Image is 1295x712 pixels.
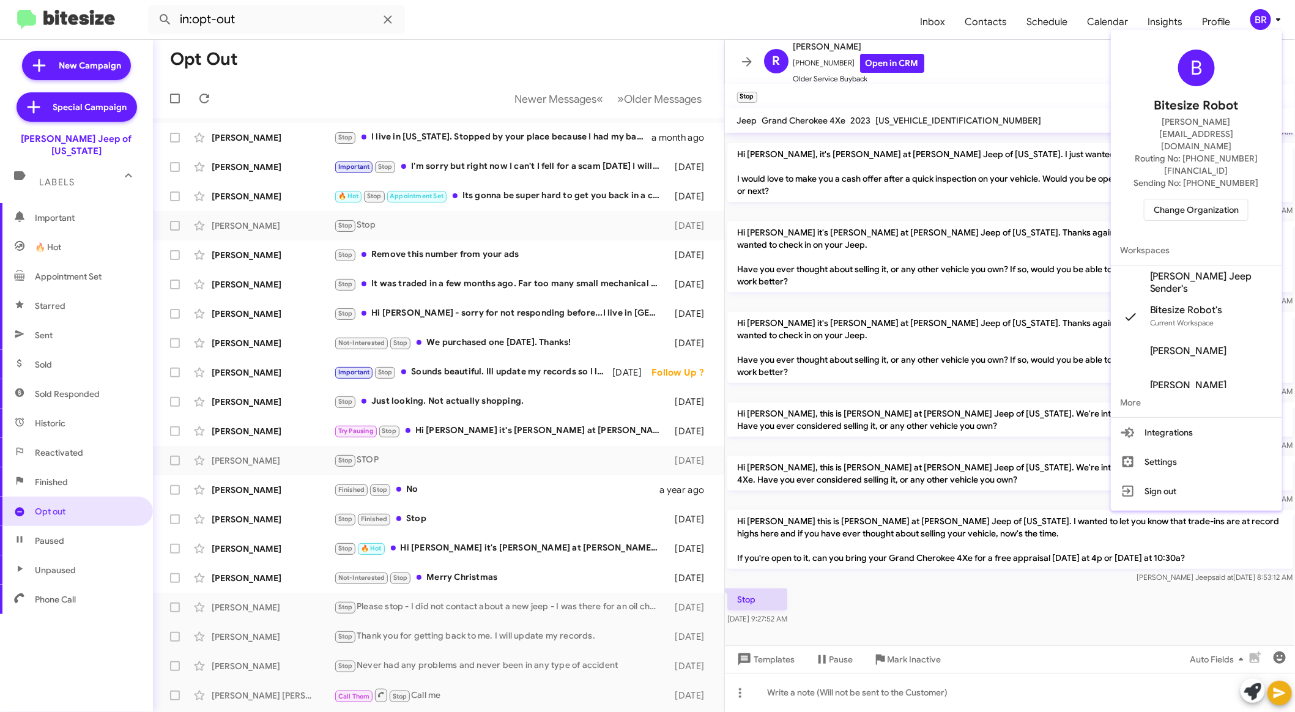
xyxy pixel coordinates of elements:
span: [PERSON_NAME] [1150,345,1227,357]
span: More [1111,388,1282,417]
span: Bitesize Robot's [1150,304,1223,316]
button: Change Organization [1144,199,1249,221]
button: Sign out [1111,477,1282,506]
span: Current Workspace [1150,318,1214,327]
span: Bitesize Robot [1154,96,1239,116]
button: Settings [1111,447,1282,477]
span: Change Organization [1154,199,1239,220]
span: [PERSON_NAME] [1150,379,1227,391]
div: B [1178,50,1215,86]
span: Sending No: [PHONE_NUMBER] [1134,177,1259,189]
span: Routing No: [PHONE_NUMBER][FINANCIAL_ID] [1126,152,1267,177]
span: [PERSON_NAME][EMAIL_ADDRESS][DOMAIN_NAME] [1126,116,1267,152]
span: [PERSON_NAME] Jeep Sender's [1150,270,1272,295]
button: Integrations [1111,418,1282,447]
span: Workspaces [1111,235,1282,265]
